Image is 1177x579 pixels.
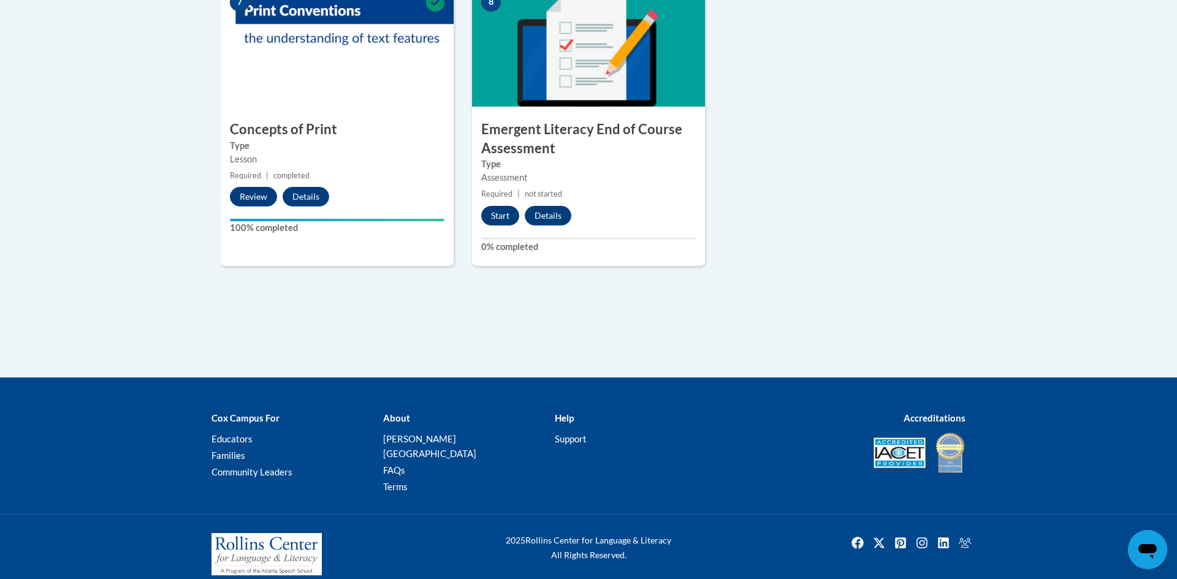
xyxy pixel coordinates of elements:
[934,533,953,553] img: LinkedIn icon
[383,464,405,475] a: FAQs
[891,533,910,553] img: Pinterest icon
[481,171,696,184] div: Assessment
[955,533,975,553] img: Facebook group icon
[525,206,571,225] button: Details
[230,219,444,221] div: Your progress
[230,153,444,166] div: Lesson
[230,139,444,153] label: Type
[848,533,867,553] img: Facebook icon
[211,412,280,423] b: Cox Campus For
[848,533,867,553] a: Facebook
[283,187,329,206] button: Details
[383,481,408,492] a: Terms
[912,533,932,553] a: Instagram
[955,533,975,553] a: Facebook Group
[211,433,253,444] a: Educators
[1128,530,1167,569] iframe: Button to launch messaging window
[935,431,966,474] img: IDA® Accredited
[525,189,562,199] span: not started
[869,533,889,553] a: Twitter
[273,171,310,180] span: completed
[555,412,574,423] b: Help
[934,533,953,553] a: Linkedin
[230,221,444,235] label: 100% completed
[481,240,696,254] label: 0% completed
[460,533,717,562] div: Rollins Center for Language & Literacy All Rights Reserved.
[517,189,520,199] span: |
[221,120,454,139] h3: Concepts of Print
[211,450,245,461] a: Families
[869,533,889,553] img: Twitter icon
[383,412,410,423] b: About
[904,412,966,423] b: Accreditations
[555,433,587,444] a: Support
[481,157,696,171] label: Type
[230,187,277,206] button: Review
[891,533,910,553] a: Pinterest
[874,437,926,468] img: Accredited IACET® Provider
[472,120,705,158] h3: Emergent Literacy End of Course Assessment
[912,533,932,553] img: Instagram icon
[230,171,261,180] span: Required
[266,171,269,180] span: |
[383,433,476,459] a: [PERSON_NAME][GEOGRAPHIC_DATA]
[211,533,322,576] img: Rollins Center for Language & Literacy - A Program of the Atlanta Speech School
[481,206,519,225] button: Start
[506,535,525,545] span: 2025
[211,466,292,477] a: Community Leaders
[481,189,512,199] span: Required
